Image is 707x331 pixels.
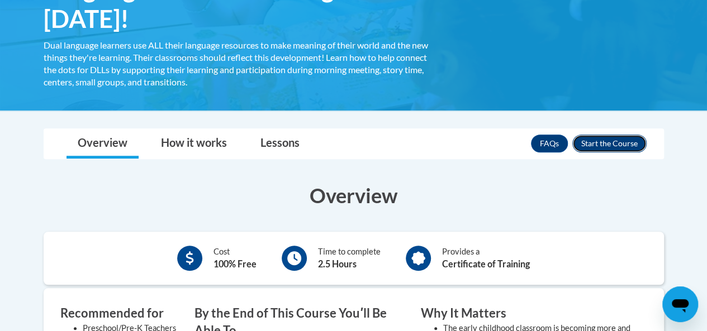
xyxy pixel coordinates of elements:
[442,258,530,269] b: Certificate of Training
[318,258,357,269] b: 2.5 Hours
[44,39,429,88] div: Dual language learners use ALL their language resources to make meaning of their world and the ne...
[662,286,698,322] iframe: Button to launch messaging window
[442,246,530,271] div: Provides a
[572,135,647,152] button: Enroll
[44,181,664,209] h3: Overview
[213,246,257,271] div: Cost
[67,129,139,159] a: Overview
[60,305,178,322] h3: Recommended for
[531,135,568,152] a: FAQs
[249,129,311,159] a: Lessons
[150,129,238,159] a: How it works
[318,246,381,271] div: Time to complete
[421,305,630,322] h3: Why It Matters
[213,258,257,269] b: 100% Free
